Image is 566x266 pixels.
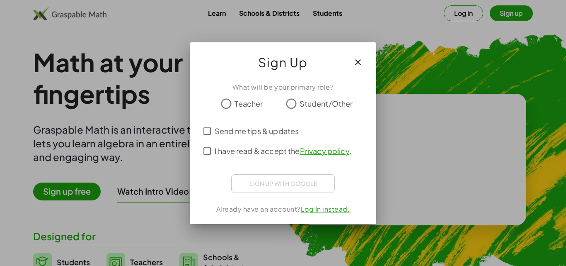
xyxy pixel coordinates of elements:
a: Privacy policy [300,146,349,156]
span: Send me tips & updates [215,125,299,137]
span: Sign Up [258,52,308,72]
div: What will be your primary role? [200,82,366,92]
span: Student/Other [300,98,353,109]
div: Already have an account? [200,204,366,214]
span: I have read & accept the . [215,145,351,156]
span: Teacher [235,98,263,109]
a: Log In instead. [301,205,350,213]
